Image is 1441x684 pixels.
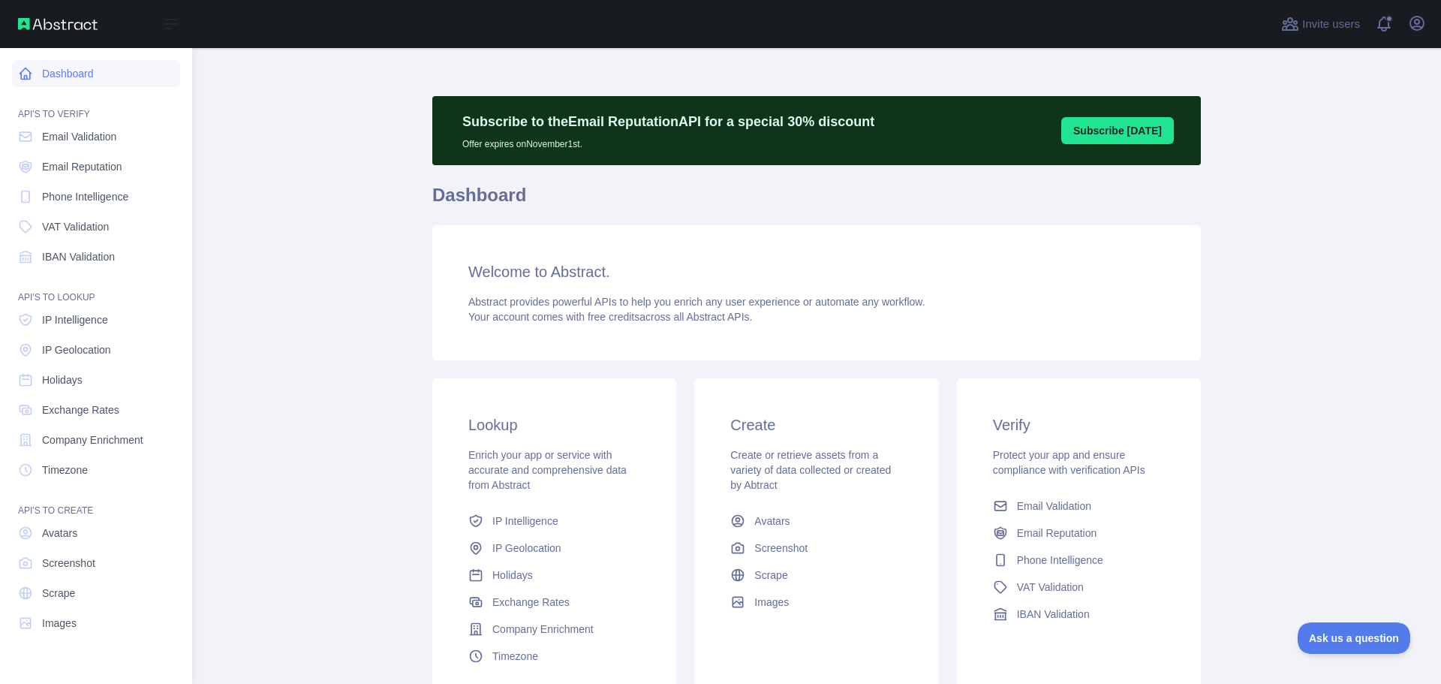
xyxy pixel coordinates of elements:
[12,183,180,210] a: Phone Intelligence
[754,541,808,556] span: Screenshot
[42,463,88,478] span: Timezone
[42,372,83,387] span: Holidays
[730,414,902,435] h3: Create
[42,189,128,204] span: Phone Intelligence
[42,249,115,264] span: IBAN Validation
[468,296,925,308] span: Abstract provides powerful APIs to help you enrich any user experience or automate any workflow.
[12,580,180,607] a: Scrape
[730,449,891,491] span: Create or retrieve assets from a variety of data collected or created by Abtract
[42,556,95,571] span: Screenshot
[468,261,1165,282] h3: Welcome to Abstract.
[492,568,533,583] span: Holidays
[492,622,594,637] span: Company Enrichment
[12,123,180,150] a: Email Validation
[12,336,180,363] a: IP Geolocation
[754,568,787,583] span: Scrape
[588,311,639,323] span: free credits
[1298,622,1411,654] iframe: Toggle Customer Support
[42,402,119,417] span: Exchange Rates
[993,414,1165,435] h3: Verify
[1061,117,1174,144] button: Subscribe [DATE]
[462,616,646,643] a: Company Enrichment
[492,514,558,529] span: IP Intelligence
[492,541,561,556] span: IP Geolocation
[987,547,1171,574] a: Phone Intelligence
[724,535,908,562] a: Screenshot
[468,449,627,491] span: Enrich your app or service with accurate and comprehensive data from Abstract
[754,595,789,610] span: Images
[12,273,180,303] div: API'S TO LOOKUP
[42,342,111,357] span: IP Geolocation
[468,414,640,435] h3: Lookup
[12,306,180,333] a: IP Intelligence
[432,183,1201,219] h1: Dashboard
[12,153,180,180] a: Email Reputation
[12,426,180,453] a: Company Enrichment
[1017,607,1090,622] span: IBAN Validation
[12,213,180,240] a: VAT Validation
[12,396,180,423] a: Exchange Rates
[987,574,1171,601] a: VAT Validation
[42,586,75,601] span: Scrape
[724,589,908,616] a: Images
[12,550,180,577] a: Screenshot
[42,432,143,447] span: Company Enrichment
[42,616,77,631] span: Images
[42,219,109,234] span: VAT Validation
[987,601,1171,628] a: IBAN Validation
[468,311,752,323] span: Your account comes with across all Abstract APIs.
[1017,553,1103,568] span: Phone Intelligence
[462,562,646,589] a: Holidays
[42,526,77,541] span: Avatars
[987,520,1171,547] a: Email Reputation
[1017,499,1091,514] span: Email Validation
[462,508,646,535] a: IP Intelligence
[1278,12,1363,36] button: Invite users
[12,366,180,393] a: Holidays
[12,487,180,517] div: API'S TO CREATE
[724,508,908,535] a: Avatars
[12,90,180,120] div: API'S TO VERIFY
[42,159,122,174] span: Email Reputation
[724,562,908,589] a: Scrape
[462,589,646,616] a: Exchange Rates
[492,649,538,664] span: Timezone
[462,535,646,562] a: IP Geolocation
[492,595,570,610] span: Exchange Rates
[12,520,180,547] a: Avatars
[18,18,98,30] img: Abstract API
[1017,526,1097,541] span: Email Reputation
[754,514,790,529] span: Avatars
[1302,16,1360,33] span: Invite users
[42,129,116,144] span: Email Validation
[12,243,180,270] a: IBAN Validation
[1017,580,1084,595] span: VAT Validation
[12,60,180,87] a: Dashboard
[993,449,1145,476] span: Protect your app and ensure compliance with verification APIs
[462,643,646,670] a: Timezone
[42,312,108,327] span: IP Intelligence
[12,457,180,484] a: Timezone
[462,111,874,132] p: Subscribe to the Email Reputation API for a special 30 % discount
[12,610,180,637] a: Images
[987,493,1171,520] a: Email Validation
[462,132,874,150] p: Offer expires on November 1st.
